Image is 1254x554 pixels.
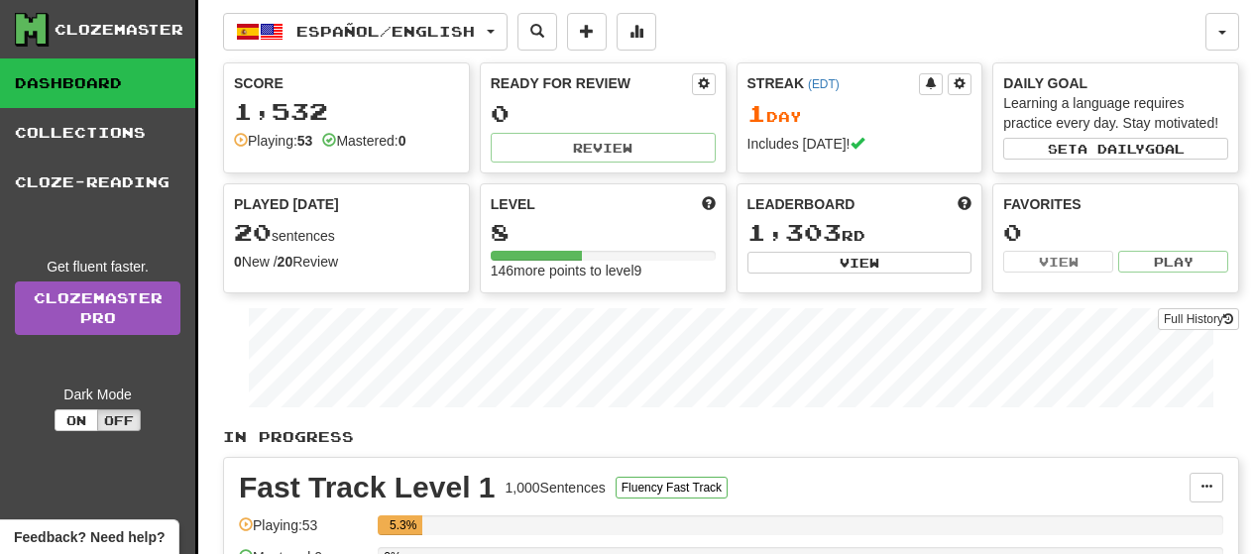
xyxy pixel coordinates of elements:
div: 1,532 [234,99,459,124]
div: Fast Track Level 1 [239,473,496,502]
div: Dark Mode [15,385,180,404]
p: In Progress [223,427,1239,447]
strong: 0 [234,254,242,270]
div: 5.3% [384,515,422,535]
button: On [55,409,98,431]
div: Learning a language requires practice every day. Stay motivated! [1003,93,1228,133]
div: 0 [1003,220,1228,245]
div: Streak [747,73,920,93]
div: Get fluent faster. [15,257,180,277]
div: 0 [491,101,716,126]
button: Full History [1158,308,1239,330]
div: New / Review [234,252,459,272]
div: Clozemaster [55,20,183,40]
div: Playing: [234,131,312,151]
strong: 53 [297,133,313,149]
span: Open feedback widget [14,527,165,547]
span: Leaderboard [747,194,855,214]
div: Favorites [1003,194,1228,214]
strong: 20 [278,254,293,270]
span: Score more points to level up [702,194,716,214]
a: ClozemasterPro [15,281,180,335]
div: 8 [491,220,716,245]
button: Off [97,409,141,431]
div: Mastered: [322,131,405,151]
div: rd [747,220,972,246]
button: Add sentence to collection [567,13,607,51]
div: Includes [DATE]! [747,134,972,154]
span: 1 [747,99,766,127]
span: Level [491,194,535,214]
span: Played [DATE] [234,194,339,214]
button: Español/English [223,13,508,51]
button: Play [1118,251,1228,273]
div: Score [234,73,459,93]
button: More stats [617,13,656,51]
a: (EDT) [808,77,840,91]
button: View [747,252,972,274]
div: 1,000 Sentences [506,478,606,498]
div: 146 more points to level 9 [491,261,716,280]
div: Daily Goal [1003,73,1228,93]
button: Search sentences [517,13,557,51]
div: Playing: 53 [239,515,368,548]
span: 1,303 [747,218,842,246]
div: Ready for Review [491,73,692,93]
strong: 0 [399,133,406,149]
button: Seta dailygoal [1003,138,1228,160]
span: Español / English [296,23,475,40]
button: Fluency Fast Track [616,477,728,499]
button: View [1003,251,1113,273]
span: a daily [1078,142,1145,156]
span: 20 [234,218,272,246]
button: Review [491,133,716,163]
div: sentences [234,220,459,246]
div: Day [747,101,972,127]
span: This week in points, UTC [958,194,971,214]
